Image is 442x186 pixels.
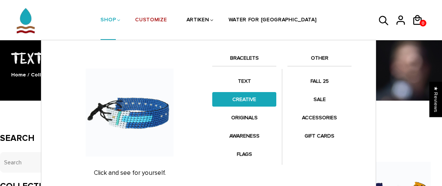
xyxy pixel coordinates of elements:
a: ARTIKEN [187,1,209,40]
a: 0 [420,20,426,26]
a: SHOP [101,1,116,40]
a: CREATIVE [212,92,276,107]
span: / [28,72,29,78]
a: ACCESSORIES [287,110,352,125]
a: OTHER [287,54,352,66]
a: SALE [287,92,352,107]
a: CUSTOMIZE [135,1,167,40]
a: FLAGS [212,147,276,161]
a: Collections [31,72,60,78]
a: Home [11,72,26,78]
a: BRACELETS [212,54,276,66]
a: AWARENESS [212,129,276,143]
p: Click and see for yourself. [54,169,205,177]
a: ORIGINALS [212,110,276,125]
a: TEXT [212,74,276,88]
div: Click to open Judge.me floating reviews tab [429,82,442,117]
a: FALL 25 [287,74,352,88]
span: 0 [420,19,426,28]
a: WATER FOR [GEOGRAPHIC_DATA] [229,1,317,40]
a: GIFT CARDS [287,129,352,143]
